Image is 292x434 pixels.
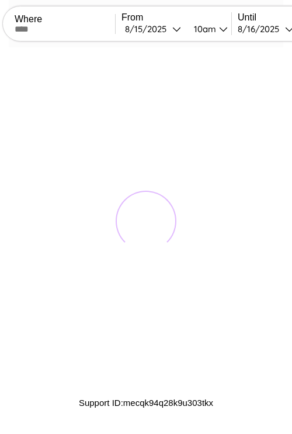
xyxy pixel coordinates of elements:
[125,23,172,35] div: 8 / 15 / 2025
[15,14,115,25] label: Where
[185,23,231,35] button: 10am
[79,395,213,411] p: Support ID: mecqk94q28k9u303tkx
[121,23,185,35] button: 8/15/2025
[188,23,219,35] div: 10am
[121,12,231,23] label: From
[238,23,285,35] div: 8 / 16 / 2025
